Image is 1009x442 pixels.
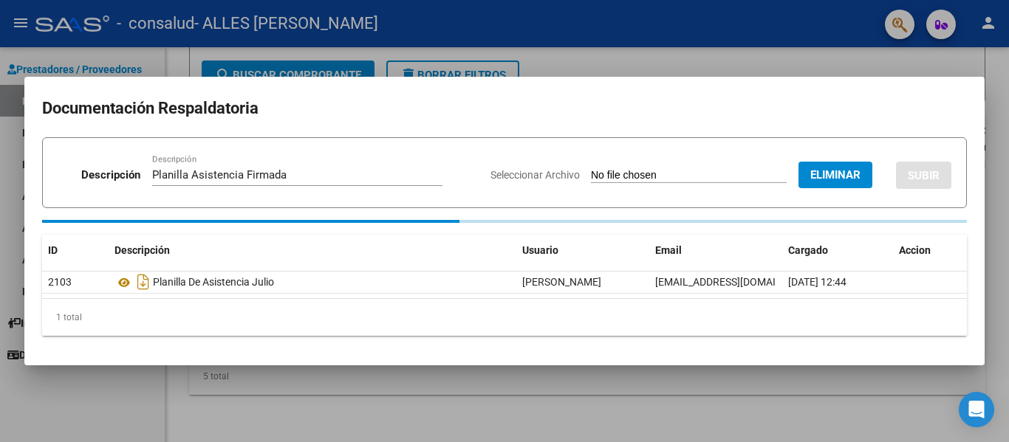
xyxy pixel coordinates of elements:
[649,235,782,266] datatable-header-cell: Email
[810,168,861,182] span: Eliminar
[48,244,58,256] span: ID
[134,270,153,294] i: Descargar documento
[655,276,819,288] span: [EMAIL_ADDRESS][DOMAIN_NAME]
[114,270,510,294] div: Planilla De Asistencia Julio
[908,169,940,182] span: SUBIR
[899,244,931,256] span: Accion
[522,244,558,256] span: Usuario
[48,276,72,288] span: 2103
[81,167,140,184] p: Descripción
[893,235,967,266] datatable-header-cell: Accion
[896,162,951,189] button: SUBIR
[798,162,872,188] button: Eliminar
[114,244,170,256] span: Descripción
[959,392,994,427] div: Open Intercom Messenger
[522,276,601,288] span: [PERSON_NAME]
[655,244,682,256] span: Email
[42,299,967,336] div: 1 total
[490,169,580,181] span: Seleccionar Archivo
[109,235,516,266] datatable-header-cell: Descripción
[516,235,649,266] datatable-header-cell: Usuario
[788,244,828,256] span: Cargado
[788,276,846,288] span: [DATE] 12:44
[42,94,967,122] h2: Documentación Respaldatoria
[782,235,893,266] datatable-header-cell: Cargado
[42,235,109,266] datatable-header-cell: ID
